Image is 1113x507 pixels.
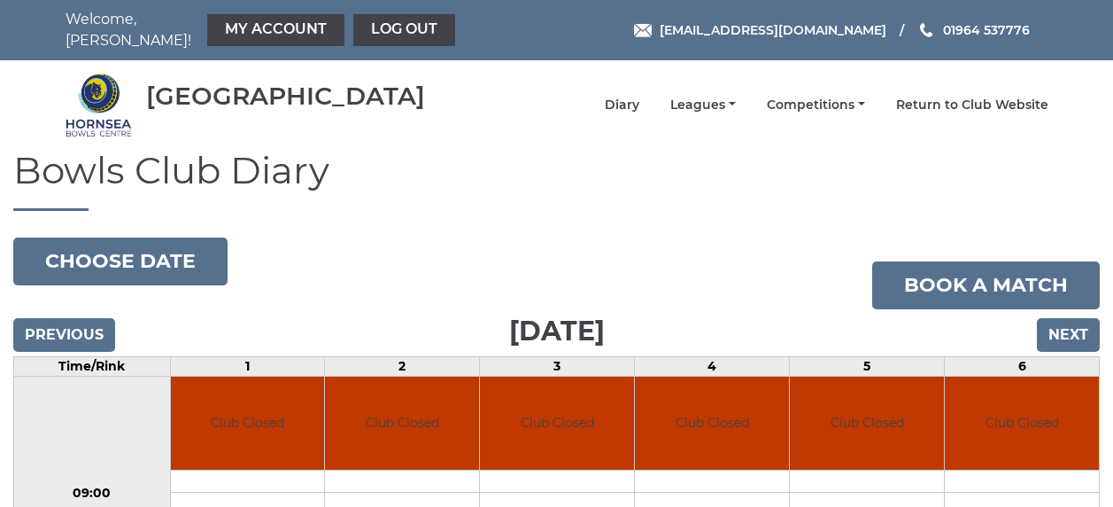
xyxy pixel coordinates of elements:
td: Club Closed [325,377,479,470]
a: Email [EMAIL_ADDRESS][DOMAIN_NAME] [634,20,886,40]
td: Time/Rink [14,357,171,377]
input: Next [1037,318,1100,352]
img: Email [634,24,652,37]
a: Phone us 01964 537776 [917,20,1030,40]
a: Competitions [767,97,865,113]
img: Phone us [920,23,932,37]
td: Club Closed [635,377,789,470]
a: Diary [605,97,639,113]
a: Log out [353,14,455,46]
a: Book a match [872,261,1100,309]
input: Previous [13,318,115,352]
button: Choose date [13,238,228,285]
h1: Bowls Club Diary [13,150,1100,211]
a: My Account [207,14,344,46]
td: Club Closed [480,377,634,470]
td: Club Closed [945,377,1099,470]
td: 6 [945,357,1100,377]
td: 3 [480,357,635,377]
span: 01964 537776 [943,22,1030,38]
a: Return to Club Website [896,97,1048,113]
nav: Welcome, [PERSON_NAME]! [66,9,460,51]
a: Leagues [670,97,736,113]
img: Hornsea Bowls Centre [66,72,132,138]
div: [GEOGRAPHIC_DATA] [146,82,425,110]
td: 2 [325,357,480,377]
td: 4 [635,357,790,377]
td: Club Closed [790,377,944,470]
span: [EMAIL_ADDRESS][DOMAIN_NAME] [660,22,886,38]
td: 1 [170,357,325,377]
td: Club Closed [171,377,325,470]
td: 5 [790,357,945,377]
